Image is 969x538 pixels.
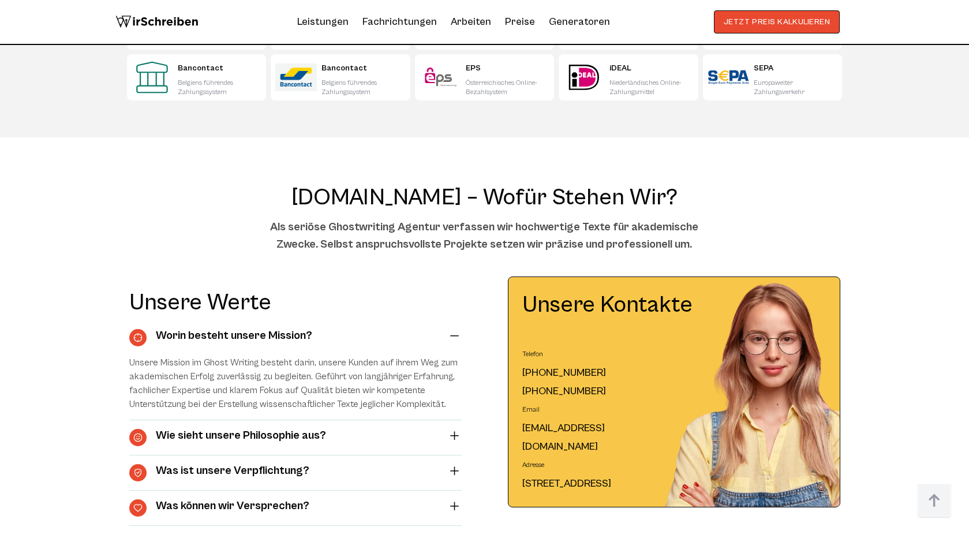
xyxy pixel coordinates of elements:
[321,61,406,75] span: Bancontact
[609,61,694,75] span: iDEAL
[466,61,550,75] span: EPS
[133,433,143,442] img: Icon
[522,291,693,319] h3: Unsere Kontakte
[917,484,952,518] img: button top
[522,382,606,401] a: [PHONE_NUMBER]
[129,289,462,316] h3: Unsere werte
[609,79,694,97] span: Niederländisches Online-Zahlungsmittel
[563,59,605,95] img: iDEAL
[253,219,716,253] p: Als seriöse Ghostwriting Agentur verfassen wir hochwertige Texte für akademische Zwecke. Selbst a...
[129,356,462,411] p: Unsere Mission im Ghost Writing besteht darin, unsere Kunden auf ihrem Weg zum akademischen Erfol...
[362,13,437,31] a: Fachrichtungen
[133,468,143,477] img: Icon
[420,63,461,91] img: EPS
[129,464,462,481] summary: Icon Was ist unsere Verpflichtung?
[522,419,668,456] a: [EMAIL_ADDRESS][DOMAIN_NAME]
[451,13,491,31] a: Arbeiten
[115,10,199,33] img: logo wirschreiben
[129,329,462,346] summary: Icon Worin besteht unsere Mission?
[522,461,668,470] p: Adresse
[178,61,262,75] span: Bancontact
[178,79,262,97] span: Belgiens führendes Zahlungssystem
[133,503,143,513] img: Icon
[708,70,749,85] img: SEPA
[522,405,668,414] p: Email
[129,429,462,446] summary: Icon Wie sieht unsere Philosophie aus?
[754,61,838,75] span: SEPA
[129,184,840,211] h2: [DOMAIN_NAME] – Wofür stehen wir?
[321,79,406,97] span: Belgiens führendes Zahlungssystem
[156,429,326,446] h4: Wie sieht unsere Philosophie aus?
[156,464,309,481] h4: Was ist unsere Verpflichtung?
[522,475,611,493] a: [STREET_ADDRESS]
[754,79,838,97] span: Europaweiter Zahlungsverkehr
[714,10,840,33] button: JETZT PREIS KALKULIEREN
[505,16,535,28] a: Preise
[132,57,173,98] img: Bancontact
[156,329,312,346] h4: Worin besteht unsere Mission?
[133,333,143,342] img: Icon
[522,364,606,382] a: [PHONE_NUMBER]
[549,13,610,31] a: Generatoren
[156,499,309,517] h4: Was können wir Versprechen?
[129,499,462,517] summary: Icon Was können wir Versprechen?
[297,13,349,31] a: Leistungen
[275,63,317,91] img: Bancontact
[522,350,668,359] p: Telefon
[466,79,550,97] span: Österreichisches Online-Bezahlsystem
